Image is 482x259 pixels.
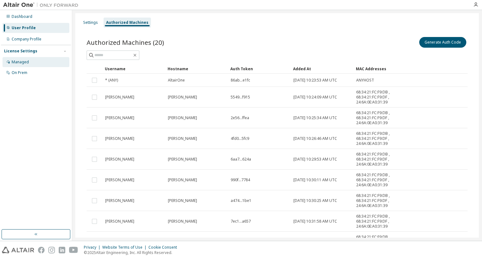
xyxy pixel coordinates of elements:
span: [PERSON_NAME] [168,136,197,141]
span: 68:34:21:FC:F9:DB , 68:34:21:FC:F9:DF , 24:6A:0E:A0:31:39 [356,193,400,208]
img: altair_logo.svg [2,247,34,253]
span: ANYHOST [356,78,374,83]
div: User Profile [12,25,36,30]
div: Dashboard [12,14,32,19]
span: 2e56...ffea [231,115,249,120]
span: [PERSON_NAME] [105,115,134,120]
span: [PERSON_NAME] [168,157,197,162]
span: [DATE] 10:25:34 AM UTC [293,115,337,120]
span: 7ec1...a657 [231,219,251,224]
div: MAC Addresses [356,64,400,74]
span: [PERSON_NAME] [168,115,197,120]
div: Settings [83,20,98,25]
img: facebook.svg [38,247,45,253]
span: [PERSON_NAME] [105,136,134,141]
span: 86ab...e1fc [231,78,250,83]
span: 68:34:21:FC:F9:DB , 68:34:21:FC:F9:DF , 24:6A:0E:A0:31:39 [356,172,400,188]
div: Cookie Consent [148,245,181,250]
span: [DATE] 10:30:11 AM UTC [293,177,337,182]
span: 68:34:21:FC:F9:DB , 68:34:21:FC:F9:DF , 24:6A:0E:A0:31:39 [356,110,400,125]
span: 68:34:21:FC:F9:DB , 68:34:21:FC:F9:DF , 24:6A:0E:A0:31:39 [356,235,400,250]
span: 4fd0...5fc9 [231,136,249,141]
span: 990f...7784 [231,177,250,182]
div: Company Profile [12,37,41,42]
span: [PERSON_NAME] [168,219,197,224]
span: [DATE] 10:23:53 AM UTC [293,78,337,83]
span: * (ANY) [105,78,118,83]
span: [PERSON_NAME] [168,177,197,182]
div: On Prem [12,70,27,75]
span: AltairOne [168,78,185,83]
div: Hostname [168,64,225,74]
span: 68:34:21:FC:F9:DB , 68:34:21:FC:F9:DF , 24:6A:0E:A0:31:39 [356,214,400,229]
div: Website Terms of Use [102,245,148,250]
span: [PERSON_NAME] [168,95,197,100]
div: Added At [293,64,351,74]
img: Altair One [3,2,82,8]
span: [PERSON_NAME] [105,177,134,182]
img: instagram.svg [48,247,55,253]
span: [PERSON_NAME] [105,95,134,100]
div: Authorized Machines [106,20,148,25]
span: [DATE] 10:26:46 AM UTC [293,136,337,141]
p: © 2025 Altair Engineering, Inc. All Rights Reserved. [84,250,181,255]
span: 68:34:21:FC:F9:DB , 68:34:21:FC:F9:DF , 24:6A:0E:A0:31:39 [356,152,400,167]
span: [DATE] 10:30:25 AM UTC [293,198,337,203]
span: [PERSON_NAME] [105,219,134,224]
span: [DATE] 10:24:09 AM UTC [293,95,337,100]
img: youtube.svg [69,247,78,253]
div: License Settings [4,49,37,54]
span: 68:34:21:FC:F9:DB , 68:34:21:FC:F9:DF , 24:6A:0E:A0:31:39 [356,131,400,146]
span: 68:34:21:FC:F9:DB , 68:34:21:FC:F9:DF , 24:6A:0E:A0:31:39 [356,90,400,105]
div: Managed [12,60,29,65]
div: Privacy [84,245,102,250]
div: Auth Token [230,64,288,74]
span: 6aa7...624a [231,157,251,162]
span: [DATE] 10:29:53 AM UTC [293,157,337,162]
span: [PERSON_NAME] [168,198,197,203]
div: Username [105,64,163,74]
span: [PERSON_NAME] [105,198,134,203]
span: [PERSON_NAME] [105,157,134,162]
span: Authorized Machines (20) [87,38,164,47]
span: 5549...f915 [231,95,250,100]
button: Generate Auth Code [419,37,466,48]
span: a474...1be1 [231,198,251,203]
img: linkedin.svg [59,247,65,253]
span: [DATE] 10:31:58 AM UTC [293,219,337,224]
